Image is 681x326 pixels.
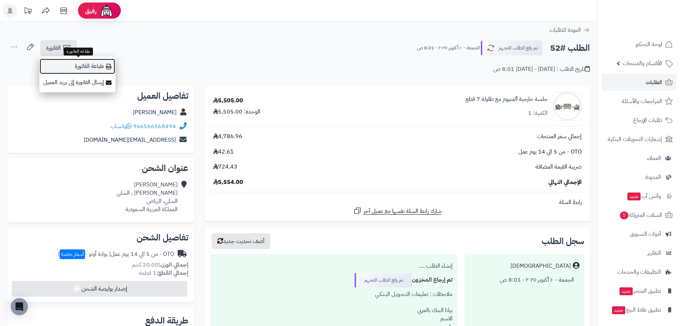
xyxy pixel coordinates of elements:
[481,40,543,55] button: تم رفع الطلب للتجهيز
[536,163,582,171] span: ضريبة القيمة المضافة
[117,181,178,213] div: [PERSON_NAME] [PERSON_NAME] ، السلي السلي، الرياض المملكة العربية السعودية
[99,4,114,18] img: ai-face.png
[213,132,242,141] span: 4,786.96
[602,301,677,318] a: تطبيق نقاط البيعجديد
[602,244,677,262] a: التقارير
[602,36,677,53] a: لوحة التحكم
[84,136,176,144] a: [EMAIL_ADDRESS][DOMAIN_NAME]
[85,6,97,15] span: رفيق
[39,74,115,91] a: إرسال الفاتورة إلى بريد العميل
[620,287,633,295] span: جديد
[46,44,61,52] span: الفاتورة
[602,225,677,243] a: أدوات التسويق
[612,306,625,314] span: جديد
[213,97,243,105] div: 5,505.00
[58,250,111,258] span: ( بوابة أوتو - )
[145,316,188,325] h2: طريقة الدفع
[636,39,662,49] span: لوحة التحكم
[627,191,661,201] span: وآتس آب
[633,115,662,125] span: طلبات الإرجاع
[465,95,548,103] a: جلسة خارجية ألمنيوم مع طاولة 7 قطع
[39,58,115,74] a: طباعة الفاتورة
[11,298,28,315] div: Open Intercom Messenger
[213,163,237,171] span: 724.43
[602,263,677,281] a: التطبيقات والخدمات
[213,108,260,116] div: الوحدة: 5,505.00
[620,211,628,219] span: 5
[213,148,234,156] span: 42.61
[602,93,677,110] a: المراجعات والأسئلة
[364,207,441,215] span: شارك رابط السلة نفسها مع عميل آخر
[213,178,243,186] span: 5,554.00
[602,206,677,224] a: السلات المتروكة5
[646,77,662,87] span: الطلبات
[627,193,641,200] span: جديد
[215,259,452,273] div: إنشاء الطلب ....
[553,92,581,121] img: 1759952702-1-90x90.jpg
[493,65,590,73] div: تاريخ الطلب : [DATE] - [DATE] 8:01 ص
[542,237,584,245] h3: سجل الطلب
[602,112,677,129] a: طلبات الإرجاع
[355,273,412,287] div: تم رفع الطلب للتجهيز
[632,17,674,32] img: logo-2.png
[13,164,188,172] h2: عنوان الشحن
[469,273,579,287] div: الجمعة - ١٠ أكتوبر ٢٠٢٥ - 8:01 ص
[548,178,582,186] span: الإجمالي النهائي
[622,96,662,106] span: المراجعات والأسئلة
[13,92,188,100] h2: تفاصيل العميل
[630,229,661,239] span: أدوات التسويق
[602,74,677,91] a: الطلبات
[132,261,188,269] small: 20.00 كجم
[602,150,677,167] a: العملاء
[619,286,661,296] span: تطبيق المتجر
[623,58,662,68] span: الأقسام والمنتجات
[619,210,662,220] span: السلات المتروكة
[510,262,571,270] div: [DEMOGRAPHIC_DATA]
[12,281,187,297] button: إصدار بوليصة الشحن
[13,233,188,242] h2: تفاصيل الشحن
[549,26,590,34] a: العودة للطلبات
[549,26,581,34] span: العودة للطلبات
[19,4,37,20] a: تحديثات المنصة
[518,148,582,156] span: OTO - من 5 الي 14 يوم عمل
[58,250,174,258] div: OTO - من 5 الي 14 يوم عمل
[647,153,661,163] span: العملاء
[528,109,548,117] div: الكمية: 1
[133,122,176,131] a: 966566568494
[602,188,677,205] a: وآتس آبجديد
[602,169,677,186] a: المدونة
[64,48,93,55] div: طباعة الفاتورة
[602,282,677,300] a: تطبيق المتجرجديد
[139,269,188,277] small: 1 قطعة
[417,44,480,52] small: الجمعة - ١٠ أكتوبر ٢٠٢٥ - 8:01 ص
[550,41,590,55] h2: الطلب #52
[60,249,85,259] span: أسعار خاصة
[617,267,661,277] span: التطبيقات والخدمات
[611,305,661,315] span: تطبيق نقاط البيع
[158,261,188,269] strong: إجمالي الوزن:
[156,269,188,277] strong: إجمالي القطع:
[133,108,177,117] a: [PERSON_NAME]
[602,131,677,148] a: إشعارات التحويلات البنكية
[208,198,587,206] div: رابط السلة
[645,172,661,182] span: المدونة
[110,122,132,131] a: واتساب
[353,206,441,215] a: شارك رابط السلة نفسها مع عميل آخر
[608,134,662,144] span: إشعارات التحويلات البنكية
[537,132,582,141] span: إجمالي سعر المنتجات
[647,248,661,258] span: التقارير
[212,233,270,249] button: أضف تحديث جديد
[40,40,77,56] a: الفاتورة
[412,276,453,284] b: تم إرجاع المخزون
